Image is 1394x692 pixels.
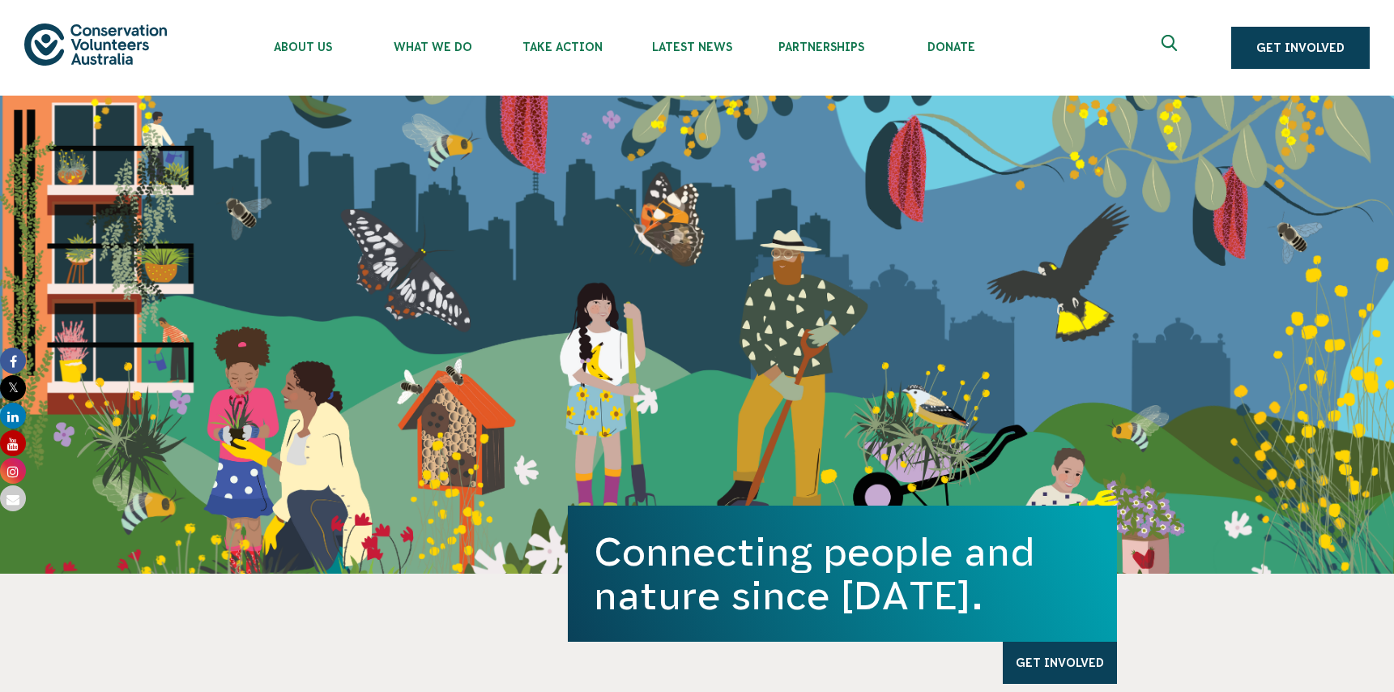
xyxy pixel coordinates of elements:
[24,23,167,65] img: logo.svg
[1162,35,1182,61] span: Expand search box
[497,41,627,53] span: Take Action
[594,530,1091,617] h1: Connecting people and nature since [DATE].
[238,41,368,53] span: About Us
[368,41,497,53] span: What We Do
[757,41,886,53] span: Partnerships
[1003,642,1117,684] a: Get Involved
[1152,28,1191,67] button: Expand search box Close search box
[627,41,757,53] span: Latest News
[1231,27,1370,69] a: Get Involved
[886,41,1016,53] span: Donate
